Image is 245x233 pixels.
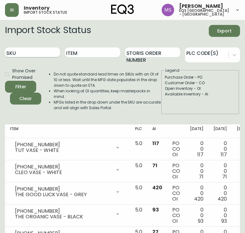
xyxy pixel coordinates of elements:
div: 0 0 [213,185,227,202]
th: PLC [130,124,147,138]
div: 0 0 [213,163,227,180]
span: OI [172,173,178,180]
span: 93 [221,217,227,225]
div: Available Inventory - AI [165,91,236,97]
div: PO CO [172,163,180,180]
span: Inventory [24,6,50,11]
div: [PHONE_NUMBER]TUT VASE - WHITE [10,141,125,154]
div: PO CO [172,207,180,224]
span: 117 [152,140,159,147]
div: 0 0 [190,207,203,224]
div: THE ORGANIC VASE - BLACK [15,214,111,220]
div: Purchase Order - PO [165,75,236,80]
td: 5.0 [130,160,147,182]
div: PO CO [172,185,180,202]
div: 0 0 [213,141,227,158]
span: 93 [198,217,203,225]
legend: Legend [165,68,180,73]
div: 0 0 [190,163,203,180]
div: 0 0 [190,141,203,158]
div: [PHONE_NUMBER]THE ORGANIC VASE - BLACK [10,207,125,221]
span: [PERSON_NAME] [179,4,223,9]
td: 5.0 [130,182,147,205]
span: OI [172,151,178,158]
li: Do not quote standard lead times on SKUs with an OI of 10 or less. Wait until the MFG date popula... [54,71,161,88]
div: Customer Order - CO [165,80,236,86]
button: Filter [5,81,36,93]
td: 5.0 [130,138,147,160]
div: [PHONE_NUMBER] [15,208,111,214]
div: [PHONE_NUMBER]CLEO VASE - WHITE [10,163,125,177]
span: 71 [199,173,203,180]
span: 420 [218,195,227,202]
button: Export [209,25,240,37]
span: Clear [15,95,36,103]
th: [DATE] [185,124,208,138]
div: [PHONE_NUMBER] [15,186,111,192]
td: 5.0 [130,205,147,227]
span: 420 [194,195,203,202]
li: MFGs listed in the drop down under the SKU are accurate and will align with Sales Portal. [54,100,161,111]
button: Clear [10,93,41,104]
div: CLEO VASE - WHITE [15,170,111,175]
h5: eq3 [GEOGRAPHIC_DATA] - [GEOGRAPHIC_DATA] [179,9,230,16]
span: 71 [222,173,227,180]
span: Show Over Promised [12,68,36,81]
span: 420 [152,184,162,191]
span: 93 [152,206,159,213]
li: When looking at OI quantities, keep masterpacks in mind. [54,88,161,100]
th: Item [5,124,130,138]
th: AI [147,124,167,138]
th: [DATE] [208,124,232,138]
div: [PHONE_NUMBER] [15,164,111,170]
div: [PHONE_NUMBER] [15,142,111,148]
div: PO CO [172,141,180,158]
span: 71 [152,162,157,169]
span: OI [172,217,178,225]
img: 1b6e43211f6f3cc0b0729c9049b8e7af [162,4,174,16]
div: Filter [15,83,26,91]
div: 0 0 [213,207,227,224]
span: 117 [197,151,203,158]
span: 117 [221,151,227,158]
div: THE GOOD LUCK VASE - GREY [15,192,111,197]
span: OI [172,195,178,202]
span: Export [214,27,235,35]
div: 0 0 [190,185,203,202]
div: Open Inventory - OI [165,86,236,91]
h2: Import Stock Status [5,25,91,37]
div: [PHONE_NUMBER]THE GOOD LUCK VASE - GREY [10,185,125,199]
div: TUT VASE - WHITE [15,148,111,153]
img: logo [111,4,134,14]
h5: import stock status [24,11,67,14]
